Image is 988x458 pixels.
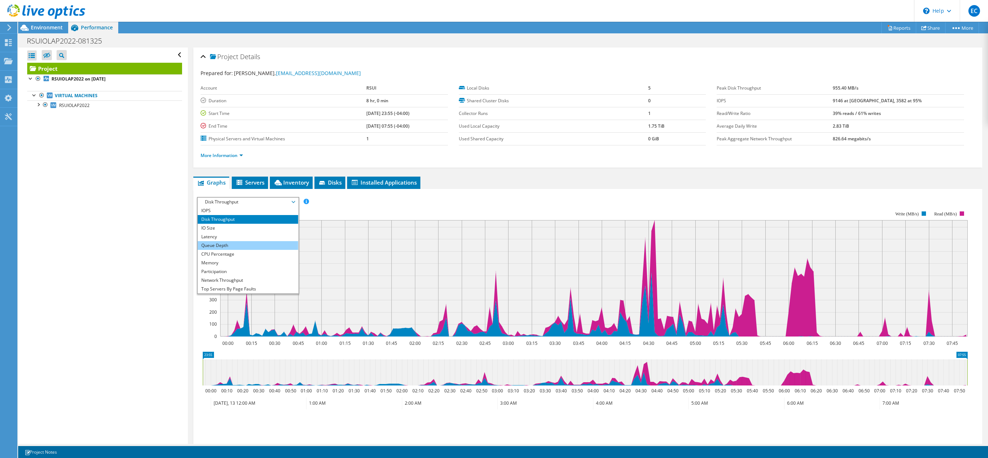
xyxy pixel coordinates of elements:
[198,232,298,241] li: Latency
[269,340,280,346] text: 00:30
[523,388,535,394] text: 03:20
[210,53,238,61] span: Project
[596,340,607,346] text: 04:00
[198,285,298,293] li: Top Servers By Page Faults
[946,340,958,346] text: 07:45
[603,388,614,394] text: 04:10
[316,340,327,346] text: 01:00
[201,152,243,158] a: More Information
[833,110,881,116] b: 39% reads / 61% writes
[833,85,859,91] b: 955.40 MB/s
[273,179,309,186] span: Inventory
[643,340,654,346] text: 04:30
[253,388,264,394] text: 00:30
[571,388,582,394] text: 03:50
[459,84,649,92] label: Local Disks
[459,135,649,143] label: Used Shared Capacity
[198,224,298,232] li: IO Size
[27,74,182,84] a: RSUIOLAP2022 on [DATE]
[810,388,822,394] text: 06:20
[778,388,790,394] text: 06:00
[432,340,444,346] text: 02:15
[292,340,304,346] text: 00:45
[237,388,248,394] text: 00:20
[526,340,537,346] text: 03:15
[507,388,519,394] text: 03:10
[20,447,62,457] a: Project Notes
[717,123,833,130] label: Average Daily Write
[24,37,113,45] h1: RSUIOLAP2022-081325
[922,388,933,394] text: 07:30
[198,250,298,259] li: CPU Percentage
[923,8,930,14] svg: \n
[853,340,864,346] text: 06:45
[209,297,217,303] text: 300
[826,388,837,394] text: 06:30
[364,388,375,394] text: 01:40
[27,91,182,100] a: Virtual Machines
[412,388,423,394] text: 02:10
[234,70,361,77] span: [PERSON_NAME],
[906,388,917,394] text: 07:20
[954,388,965,394] text: 07:50
[713,340,724,346] text: 05:15
[587,388,598,394] text: 04:00
[648,136,659,142] b: 0 GiB
[635,388,646,394] text: 04:30
[895,211,919,216] text: Write (MB/s)
[59,102,90,108] span: RSUIOLAP2022
[214,333,217,339] text: 0
[386,340,397,346] text: 01:45
[619,388,630,394] text: 04:20
[198,206,298,215] li: IOPS
[198,259,298,267] li: Memory
[362,340,374,346] text: 01:30
[366,110,409,116] b: [DATE] 23:55 (-04:00)
[396,388,407,394] text: 02:00
[833,123,849,129] b: 2.83 TiB
[81,24,113,31] span: Performance
[890,388,901,394] text: 07:10
[235,179,264,186] span: Servers
[648,110,651,116] b: 1
[829,340,841,346] text: 06:30
[276,70,361,77] a: [EMAIL_ADDRESS][DOMAIN_NAME]
[783,340,794,346] text: 06:00
[300,388,312,394] text: 01:00
[923,340,934,346] text: 07:30
[491,388,503,394] text: 03:00
[549,340,560,346] text: 03:30
[759,340,771,346] text: 05:45
[222,340,233,346] text: 00:00
[444,388,455,394] text: 02:30
[339,340,350,346] text: 01:15
[876,340,888,346] text: 07:00
[366,136,369,142] b: 1
[736,340,747,346] text: 05:30
[689,340,701,346] text: 05:00
[201,135,367,143] label: Physical Servers and Virtual Machines
[201,97,367,104] label: Duration
[648,123,664,129] b: 1.75 TiB
[380,388,391,394] text: 01:50
[459,97,649,104] label: Shared Cluster Disks
[900,340,911,346] text: 07:15
[221,388,232,394] text: 00:10
[428,388,439,394] text: 02:20
[240,52,260,61] span: Details
[881,22,916,33] a: Reports
[27,63,182,74] a: Project
[476,388,487,394] text: 02:50
[351,179,417,186] span: Installed Applications
[858,388,869,394] text: 06:50
[209,321,217,327] text: 100
[31,24,63,31] span: Environment
[539,388,551,394] text: 03:30
[332,388,343,394] text: 01:20
[746,388,758,394] text: 05:40
[209,309,217,315] text: 200
[201,70,233,77] label: Prepared for:
[459,123,649,130] label: Used Local Capacity
[715,388,726,394] text: 05:20
[198,215,298,224] li: Disk Throughput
